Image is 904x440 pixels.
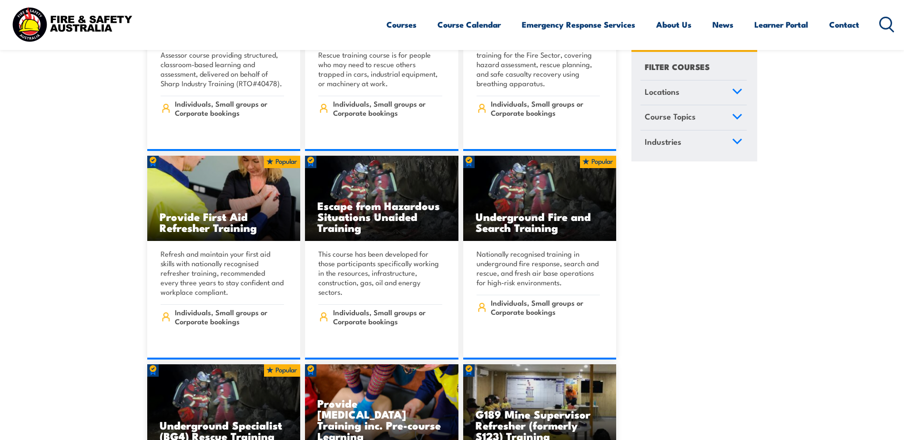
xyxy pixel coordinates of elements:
[491,298,600,316] span: Individuals, Small groups or Corporate bookings
[305,156,458,241] a: Escape from Hazardous Situations Unaided Training
[712,12,733,37] a: News
[476,211,604,233] h3: Underground Fire and Search Training
[640,80,747,105] a: Locations
[656,12,691,37] a: About Us
[645,85,680,98] span: Locations
[305,156,458,241] img: Underground mine rescue
[147,156,301,241] img: Provide First Aid (Blended Learning)
[147,156,301,241] a: Provide First Aid Refresher Training
[175,99,284,117] span: Individuals, Small groups or Corporate bookings
[829,12,859,37] a: Contact
[386,12,416,37] a: Courses
[645,110,696,123] span: Course Topics
[477,40,600,88] p: Specialist confined space rescue training for the Fire Sector, covering hazard assessment, rescue...
[160,211,288,233] h3: Provide First Aid Refresher Training
[318,40,442,88] p: Our nationally accredited Road Crash Rescue training course is for people who may need to rescue ...
[318,249,442,297] p: This course has been developed for those participants specifically working in the resources, infr...
[333,308,442,326] span: Individuals, Small groups or Corporate bookings
[161,40,284,88] p: A 4-day face-to-face Trainer and Assessor course providing structured, classroom-based learning a...
[437,12,501,37] a: Course Calendar
[463,156,617,241] img: Underground mine rescue
[317,200,446,233] h3: Escape from Hazardous Situations Unaided Training
[175,308,284,326] span: Individuals, Small groups or Corporate bookings
[754,12,808,37] a: Learner Portal
[522,12,635,37] a: Emergency Response Services
[645,60,710,73] h4: FILTER COURSES
[333,99,442,117] span: Individuals, Small groups or Corporate bookings
[640,130,747,155] a: Industries
[477,249,600,287] p: Nationally recognised training in underground fire response, search and rescue, and fresh air bas...
[645,135,681,148] span: Industries
[161,249,284,297] p: Refresh and maintain your first aid skills with nationally recognised refresher training, recomme...
[491,99,600,117] span: Individuals, Small groups or Corporate bookings
[640,106,747,130] a: Course Topics
[463,156,617,241] a: Underground Fire and Search Training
